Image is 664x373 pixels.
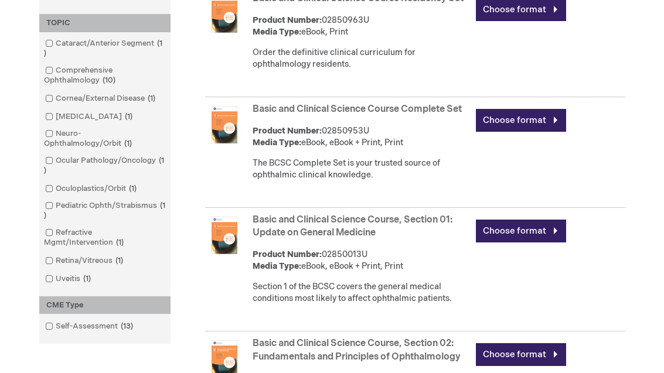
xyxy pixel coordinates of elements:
[44,156,164,175] span: 1
[39,14,171,32] div: TOPIC
[42,111,137,122] a: [MEDICAL_DATA]1
[42,273,96,285] a: Uveitis1
[206,217,243,254] img: Basic and Clinical Science Course, Section 01: Update on General Medicine
[121,139,135,148] span: 1
[42,38,168,59] a: Cataract/Anterior Segment1
[44,39,162,58] span: 1
[42,255,128,266] a: Retina/Vitreous1
[253,27,301,37] strong: Media Type:
[253,126,322,136] strong: Product Number:
[42,65,168,86] a: Comprehensive Ophthalmology10
[253,15,322,25] strong: Product Number:
[42,155,168,176] a: Ocular Pathology/Oncology1
[126,184,139,193] span: 1
[44,201,165,220] span: 1
[253,47,470,70] div: Order the definitive clinical curriculum for ophthalmology residents.
[42,128,168,149] a: Neuro-Ophthalmology/Orbit1
[253,338,461,362] a: Basic and Clinical Science Course, Section 02: Fundamentals and Principles of Ophthalmology
[476,220,566,242] a: Choose format
[42,200,168,221] a: Pediatric Ophth/Strabismus1
[42,93,160,104] a: Cornea/External Disease1
[476,343,566,366] a: Choose format
[42,227,168,248] a: Refractive Mgmt/Intervention1
[206,106,243,143] img: Basic and Clinical Science Course Complete Set
[253,261,301,271] strong: Media Type:
[253,281,470,304] div: Section 1 of the BCSC covers the general medical conditions most likely to affect ophthalmic pati...
[42,183,141,194] a: Oculoplastics/Orbit1
[80,274,94,283] span: 1
[39,296,171,314] div: CME Type
[113,256,126,265] span: 1
[253,249,470,272] div: 02850013U eBook, eBook + Print, Print
[145,94,158,103] span: 1
[253,104,462,115] a: Basic and Clinical Science Course Complete Set
[253,138,301,148] strong: Media Type:
[100,76,118,85] span: 10
[476,109,566,132] a: Choose format
[253,125,470,149] div: 02850953U eBook, eBook + Print, Print
[113,238,127,247] span: 1
[253,158,470,181] div: The BCSC Complete Set is your trusted source of ophthalmic clinical knowledge.
[122,112,135,121] span: 1
[253,249,322,259] strong: Product Number:
[253,15,470,38] div: 02850963U eBook, Print
[253,214,452,239] a: Basic and Clinical Science Course, Section 01: Update on General Medicine
[42,321,138,332] a: Self-Assessment13
[118,321,136,331] span: 13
